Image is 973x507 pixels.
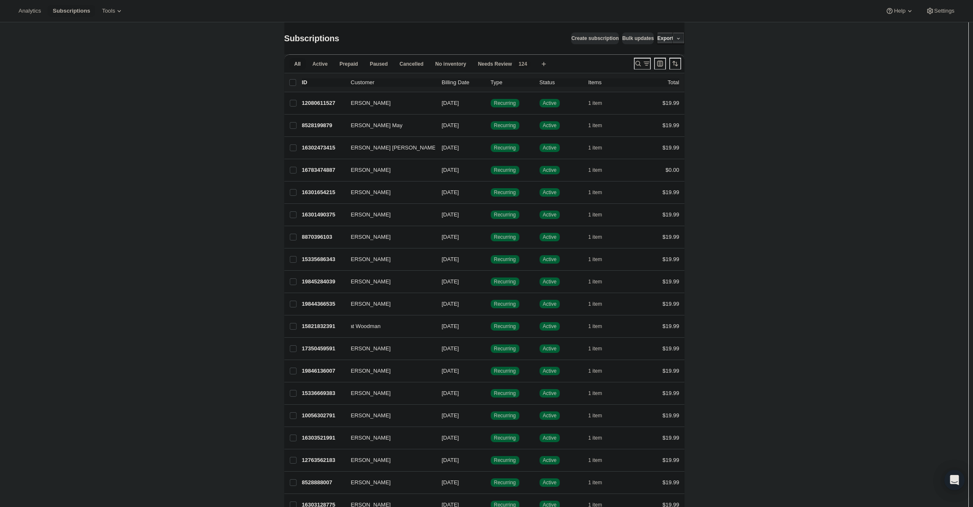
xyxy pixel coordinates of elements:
span: [PERSON_NAME] [346,367,391,375]
button: [PERSON_NAME] [346,230,430,244]
span: Active [543,345,557,352]
button: 1 item [588,320,612,332]
div: 10056302791[PERSON_NAME][DATE]SuccessRecurringSuccessActive1 item$19.99 [302,410,679,422]
div: 15336669383[PERSON_NAME][DATE]SuccessRecurringSuccessActive1 item$19.99 [302,387,679,399]
span: $19.99 [663,323,679,329]
span: Active [543,368,557,374]
p: 19844366535 [302,300,344,308]
button: [PERSON_NAME] [346,253,430,266]
div: Items [588,78,631,87]
div: 16302473415[PERSON_NAME] [PERSON_NAME][DATE]SuccessRecurringSuccessActive1 item$19.99 [302,142,679,154]
button: 1 item [588,298,612,310]
button: Create new view [537,58,551,70]
button: [PERSON_NAME] [346,186,430,199]
p: 16301490375 [302,211,344,219]
span: $19.99 [663,100,679,106]
span: Export [657,35,673,42]
span: Recurring [494,167,516,173]
button: 1 item [588,410,612,422]
p: 19846136007 [302,367,344,375]
span: 1 item [588,100,602,107]
button: 1 item [588,343,612,355]
button: Analytics [13,5,46,17]
span: Cancelled [400,61,424,67]
span: Active [543,412,557,419]
div: IDCustomerBilling DateTypeStatusItemsTotal [302,78,679,87]
span: [DATE] [442,435,459,441]
span: [DATE] [442,234,459,240]
span: 1 item [588,234,602,240]
button: 1 item [588,231,612,243]
p: 15335686343 [302,255,344,264]
span: [PERSON_NAME] [346,411,391,420]
div: 8528888007[PERSON_NAME][DATE]SuccessRecurringSuccessActive1 item$19.99 [302,477,679,488]
span: [PERSON_NAME] [346,233,391,241]
button: Customize table column order and visibility [654,58,666,69]
span: [DATE] [442,211,459,218]
span: Active [543,167,557,173]
span: [PERSON_NAME] [346,99,391,107]
button: [PERSON_NAME] [346,297,430,311]
button: [PERSON_NAME] [PERSON_NAME] [346,141,430,155]
span: [DATE] [442,189,459,195]
span: [PERSON_NAME] [PERSON_NAME] [346,144,437,152]
span: Active [543,211,557,218]
span: Active [543,122,557,129]
p: Total [668,78,679,87]
span: 1 item [588,479,602,486]
button: Settings [921,5,960,17]
span: Subscriptions [53,8,90,14]
p: ID [302,78,344,87]
p: 8528888007 [302,478,344,487]
span: Needs Review [478,61,512,67]
span: [PERSON_NAME] [346,166,391,174]
span: Active [543,457,557,464]
span: $19.99 [663,122,679,128]
div: 19845284039[PERSON_NAME][DATE]SuccessRecurringSuccessActive1 item$19.99 [302,276,679,288]
p: Customer [351,78,435,87]
span: [DATE] [442,278,459,285]
span: Recurring [494,345,516,352]
div: Open Intercom Messenger [944,470,965,490]
button: [PERSON_NAME] [346,364,430,378]
span: Recurring [494,301,516,307]
span: [DATE] [442,390,459,396]
span: [DATE] [442,457,459,463]
span: Settings [934,8,954,14]
p: Status [540,78,582,87]
button: Help [880,5,919,17]
span: $19.99 [663,144,679,151]
div: 12080611527[PERSON_NAME][DATE]SuccessRecurringSuccessActive1 item$19.99 [302,97,679,109]
button: [PERSON_NAME] [346,476,430,489]
span: [PERSON_NAME] [346,478,391,487]
p: 12763562183 [302,456,344,464]
div: 16303521991[PERSON_NAME][DATE]SuccessRecurringSuccessActive1 item$19.99 [302,432,679,444]
div: 19844366535[PERSON_NAME][DATE]SuccessRecurringSuccessActive1 item$19.99 [302,298,679,310]
p: Billing Date [442,78,484,87]
span: Recurring [494,144,516,151]
div: 17350459591[PERSON_NAME][DATE]SuccessRecurringSuccessActive1 item$19.99 [302,343,679,355]
p: 15336669383 [302,389,344,398]
span: Active [543,234,557,240]
button: 1 item [588,253,612,265]
span: Recurring [494,479,516,486]
button: 1 item [588,454,612,466]
span: Recurring [494,435,516,441]
span: Recurring [494,211,516,218]
button: 1 item [588,432,612,444]
span: Recurring [494,278,516,285]
button: Create subscription [571,32,619,44]
div: 8870396103[PERSON_NAME][DATE]SuccessRecurringSuccessActive1 item$19.99 [302,231,679,243]
button: 1 item [588,142,612,154]
span: 1 item [588,435,602,441]
span: Recurring [494,390,516,397]
span: 1 item [588,412,602,419]
div: 15821832391Cat Woodman[DATE]SuccessRecurringSuccessActive1 item$19.99 [302,320,679,332]
button: [PERSON_NAME] [346,431,430,445]
span: Active [313,61,328,67]
button: Tools [97,5,128,17]
span: [PERSON_NAME] [346,389,391,398]
span: $19.99 [663,234,679,240]
span: 1 item [588,278,602,285]
span: [PERSON_NAME] [346,188,391,197]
